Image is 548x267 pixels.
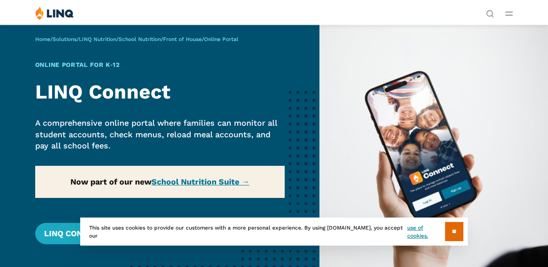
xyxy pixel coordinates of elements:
[163,36,202,42] a: Front of House
[35,36,50,42] a: Home
[35,6,74,20] img: LINQ | K‑12 Software
[204,36,238,42] span: Online Portal
[70,177,249,186] strong: Now part of our new
[486,9,494,17] button: Open Search Bar
[119,36,161,42] a: School Nutrition
[79,36,116,42] a: LINQ Nutrition
[505,8,513,18] button: Open Main Menu
[35,117,285,152] p: A comprehensive online portal where families can monitor all student accounts, check menus, reloa...
[486,6,494,17] nav: Utility Navigation
[407,224,445,240] a: use of cookies.
[80,218,468,246] div: This site uses cookies to provide our customers with a more personal experience. By using [DOMAIN...
[53,36,77,42] a: Solutions
[35,60,285,70] h1: Online Portal for K‑12
[35,36,238,42] span: / / / / /
[35,80,170,103] strong: LINQ Connect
